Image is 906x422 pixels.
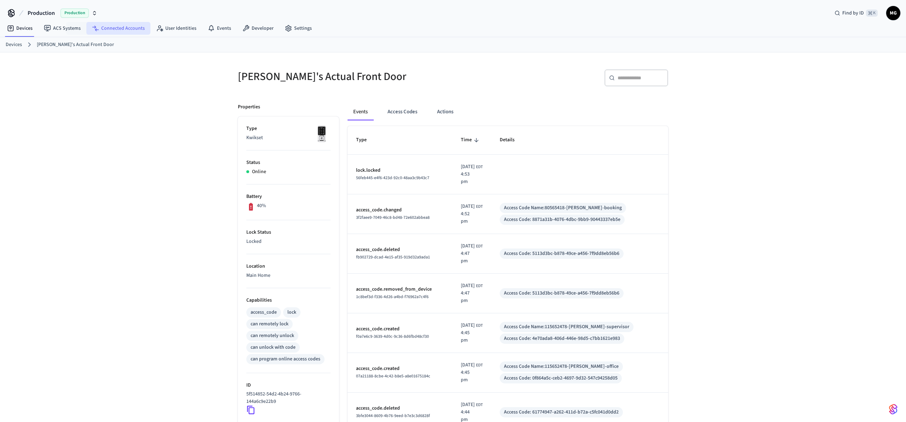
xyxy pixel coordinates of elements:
button: MG [886,6,900,20]
span: ⌘ K [866,10,878,17]
span: Production [28,9,55,17]
div: Access Code Name: 115652478-[PERSON_NAME]-office [504,363,619,370]
div: America/New_York [461,163,483,186]
p: ID [246,382,331,389]
span: Production [61,8,89,18]
p: access_code.deleted [356,246,444,253]
button: Events [348,103,373,120]
p: Online [252,168,266,176]
div: can remotely unlock [251,332,294,340]
p: access_code.deleted [356,405,444,412]
span: [DATE] 4:52 pm [461,203,475,225]
p: Type [246,125,331,132]
p: Status [246,159,331,166]
p: Capabilities [246,297,331,304]
a: Events [202,22,237,35]
a: User Identities [150,22,202,35]
p: Locked [246,238,331,245]
p: Lock Status [246,229,331,236]
div: Access Code Name: 115652478-[PERSON_NAME]-supervisor [504,323,629,331]
span: [DATE] 4:45 pm [461,322,475,344]
span: [DATE] 4:47 pm [461,243,475,265]
a: ACS Systems [38,22,86,35]
a: Settings [279,22,317,35]
div: Access Code: 61774947-a262-411d-b72a-c5fc041d0dd2 [504,409,619,416]
span: [DATE] 4:45 pm [461,361,475,384]
div: can program online access codes [251,355,320,363]
span: Time [461,135,481,146]
p: Kwikset [246,134,331,142]
span: 1c8bef3d-f336-4d26-a4bd-f76962a7c4f6 [356,294,429,300]
img: Kwikset Halo Touchscreen Wifi Enabled Smart Lock, Polished Chrome, Front [313,125,331,143]
span: fb902729-dcad-4e15-af35-919d32a9ada1 [356,254,430,260]
p: 40% [257,202,266,210]
div: lock [287,309,296,316]
span: EDT [476,402,483,408]
div: America/New_York [461,203,483,225]
div: can remotely lock [251,320,288,328]
p: Properties [238,103,260,111]
span: EDT [476,283,483,289]
p: lock.locked [356,167,444,174]
h5: [PERSON_NAME]'s Actual Front Door [238,69,449,84]
div: can unlock with code [251,344,296,351]
div: Access Code: 5113d3bc-b878-49ce-a456-7f9dd8eb56b6 [504,290,619,297]
button: Actions [431,103,459,120]
span: EDT [476,243,483,250]
span: EDT [476,323,483,329]
div: America/New_York [461,322,483,344]
span: Details [500,135,524,146]
span: [DATE] 4:53 pm [461,163,475,186]
div: America/New_York [461,243,483,265]
a: Developer [237,22,279,35]
div: access_code [251,309,277,316]
div: America/New_York [461,361,483,384]
div: Access Code: 8871a31b-4076-4dbc-9bb9-90443337eb5e [504,216,620,223]
p: access_code.changed [356,206,444,214]
p: access_code.created [356,365,444,372]
a: Devices [1,22,38,35]
p: Battery [246,193,331,200]
button: Access Codes [382,103,423,120]
a: Devices [6,41,22,49]
span: [DATE] 4:47 pm [461,282,475,304]
div: America/New_York [461,282,483,304]
span: EDT [476,164,483,170]
p: access_code.removed_from_device [356,286,444,293]
span: 3bfe3044-8609-4b76-9eed-b7e3c3d6828f [356,413,430,419]
span: f0a7e6c9-3639-4d0c-9c36-8d6fbd48cf30 [356,333,429,340]
p: Main Home [246,272,331,279]
img: SeamLogoGradient.69752ec5.svg [889,404,898,415]
div: Find by ID⌘ K [829,7,883,19]
span: EDT [476,362,483,369]
div: Access Code: 4e70ada8-406d-446e-98d5-c7bb1621e983 [504,335,620,342]
a: Connected Accounts [86,22,150,35]
p: access_code.created [356,325,444,333]
span: 3f2faee9-7049-46c8-bd48-72e602abbea8 [356,215,430,221]
a: [PERSON_NAME]'s Actual Front Door [37,41,114,49]
div: ant example [348,103,668,120]
span: Type [356,135,376,146]
span: EDT [476,204,483,210]
div: Access Code: 0f864a5c-ceb2-4697-9d32-547c94258d05 [504,375,618,382]
div: Access Code: 5113d3bc-b878-49ce-a456-7f9dd8eb56b6 [504,250,619,257]
span: MG [887,7,900,19]
span: 07a21188-8cbe-4c42-b8e5-a8e01675184c [356,373,430,379]
span: Find by ID [842,10,864,17]
div: Access Code Name: 80565418-[PERSON_NAME]-booking [504,204,622,212]
p: 5f514852-54d2-4b24-9766-144a6c9e22b9 [246,390,328,405]
p: Location [246,263,331,270]
span: 56feb445-e4f6-423d-92c0-48aa3c9b43c7 [356,175,429,181]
